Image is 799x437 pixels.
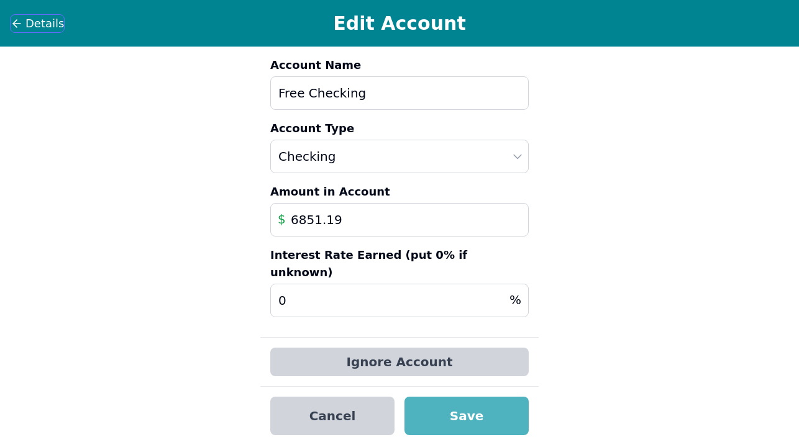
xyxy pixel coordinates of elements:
[278,210,286,228] span: $
[270,183,529,200] label: Amount in Account
[10,14,65,33] button: Details
[270,120,529,137] label: Account Type
[270,284,529,317] input: 0.00
[270,348,529,376] button: Ignore Account
[509,291,521,309] span: %
[270,397,395,435] button: Cancel
[25,15,64,32] span: Details
[77,12,722,35] h1: Edit Account
[404,397,529,435] button: Save
[270,246,529,281] label: Interest Rate Earned (put 0% if unknown)
[270,203,529,237] input: 0.00
[270,56,529,74] label: Account Name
